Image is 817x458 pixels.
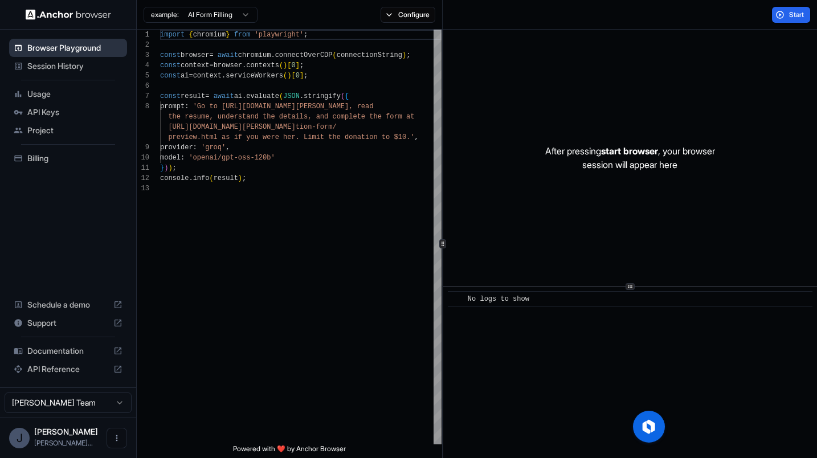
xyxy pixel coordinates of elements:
span: Support [27,317,109,329]
span: Powered with ❤️ by Anchor Browser [233,444,346,458]
span: browser [181,51,209,59]
span: ; [304,31,308,39]
span: ; [304,72,308,80]
div: Usage [9,85,127,103]
div: Billing [9,149,127,167]
span: chromium [238,51,271,59]
button: Open menu [107,428,127,448]
span: contexts [246,62,279,69]
span: start browser [601,145,658,157]
span: provider [160,144,193,152]
span: const [160,62,181,69]
span: JSON [283,92,300,100]
span: ) [283,62,287,69]
span: . [222,72,226,80]
div: API Keys [9,103,127,121]
div: 13 [137,183,149,194]
span: ( [283,72,287,80]
span: = [205,92,209,100]
span: 'groq' [201,144,226,152]
span: evaluate [246,92,279,100]
span: } [226,31,230,39]
span: Usage [27,88,122,100]
span: : [185,103,189,111]
span: info [193,174,210,182]
span: [ [291,72,295,80]
div: 1 [137,30,149,40]
span: = [209,62,213,69]
span: serviceWorkers [226,72,283,80]
span: ) [402,51,406,59]
span: ( [333,51,337,59]
span: ; [406,51,410,59]
span: n to $10.' [373,133,414,141]
span: Billing [27,153,122,164]
p: After pressing , your browser session will appear here [545,144,715,171]
span: : [193,144,197,152]
span: ( [279,62,283,69]
div: Browser Playground [9,39,127,57]
span: ; [173,164,177,172]
div: Project [9,121,127,140]
span: joe@joemahoney.io [34,439,93,447]
span: ) [168,164,172,172]
span: = [209,51,213,59]
div: 12 [137,173,149,183]
span: the resume, understand the details, and complete t [168,113,373,121]
span: [URL][DOMAIN_NAME][PERSON_NAME] [168,123,295,131]
span: [ [287,62,291,69]
span: result [214,174,238,182]
div: 9 [137,142,149,153]
div: 11 [137,163,149,173]
span: result [181,92,205,100]
span: const [160,92,181,100]
span: 'Go to [URL][DOMAIN_NAME][PERSON_NAME], re [193,103,365,111]
span: chromium [193,31,226,39]
button: Configure [381,7,436,23]
span: 0 [291,62,295,69]
span: . [242,92,246,100]
span: Start [789,10,805,19]
span: ad [365,103,373,111]
div: 8 [137,101,149,112]
span: } [160,164,164,172]
span: ; [300,62,304,69]
div: API Reference [9,360,127,378]
span: example: [151,10,179,19]
span: context [193,72,222,80]
span: ( [209,174,213,182]
div: 3 [137,50,149,60]
span: await [218,51,238,59]
span: await [214,92,234,100]
span: Documentation [27,345,109,357]
span: tion-form/ [296,123,337,131]
span: 'playwright' [255,31,304,39]
span: stringify [304,92,341,100]
span: browser [214,62,242,69]
span: ai [181,72,189,80]
div: J [9,428,30,448]
span: , [226,144,230,152]
span: ) [238,174,242,182]
div: 7 [137,91,149,101]
span: No logs to show [468,295,529,303]
span: API Keys [27,107,122,118]
div: Support [9,314,127,332]
div: 5 [137,71,149,81]
span: ; [242,174,246,182]
div: 10 [137,153,149,163]
span: ai [234,92,242,100]
span: , [414,133,418,141]
div: 6 [137,81,149,91]
span: context [181,62,209,69]
span: ​ [454,293,459,305]
span: const [160,72,181,80]
span: { [189,31,193,39]
span: . [300,92,304,100]
span: he form at [373,113,414,121]
div: Documentation [9,342,127,360]
span: ( [279,92,283,100]
span: prompt [160,103,185,111]
span: from [234,31,251,39]
div: Session History [9,57,127,75]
